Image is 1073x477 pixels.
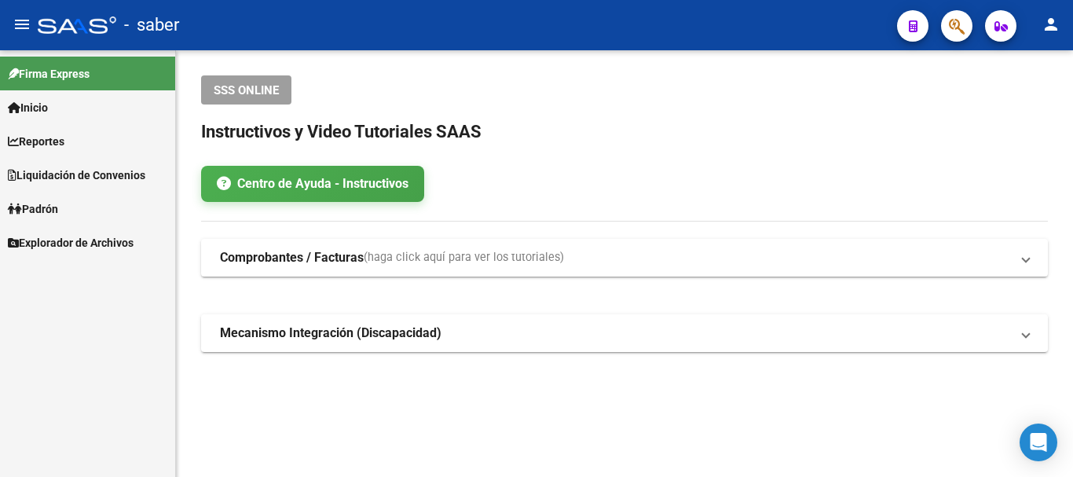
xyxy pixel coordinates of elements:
span: Inicio [8,99,48,116]
button: SSS ONLINE [201,75,291,105]
mat-expansion-panel-header: Mecanismo Integración (Discapacidad) [201,314,1048,352]
strong: Comprobantes / Facturas [220,249,364,266]
span: Reportes [8,133,64,150]
span: Padrón [8,200,58,218]
span: Explorador de Archivos [8,234,134,251]
div: Open Intercom Messenger [1020,424,1057,461]
span: Firma Express [8,65,90,83]
span: - saber [124,8,179,42]
span: SSS ONLINE [214,83,279,97]
span: (haga click aquí para ver los tutoriales) [364,249,564,266]
mat-icon: menu [13,15,31,34]
span: Liquidación de Convenios [8,167,145,184]
a: Centro de Ayuda - Instructivos [201,166,424,202]
strong: Mecanismo Integración (Discapacidad) [220,325,441,342]
mat-expansion-panel-header: Comprobantes / Facturas(haga click aquí para ver los tutoriales) [201,239,1048,277]
mat-icon: person [1042,15,1060,34]
h2: Instructivos y Video Tutoriales SAAS [201,117,1048,147]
